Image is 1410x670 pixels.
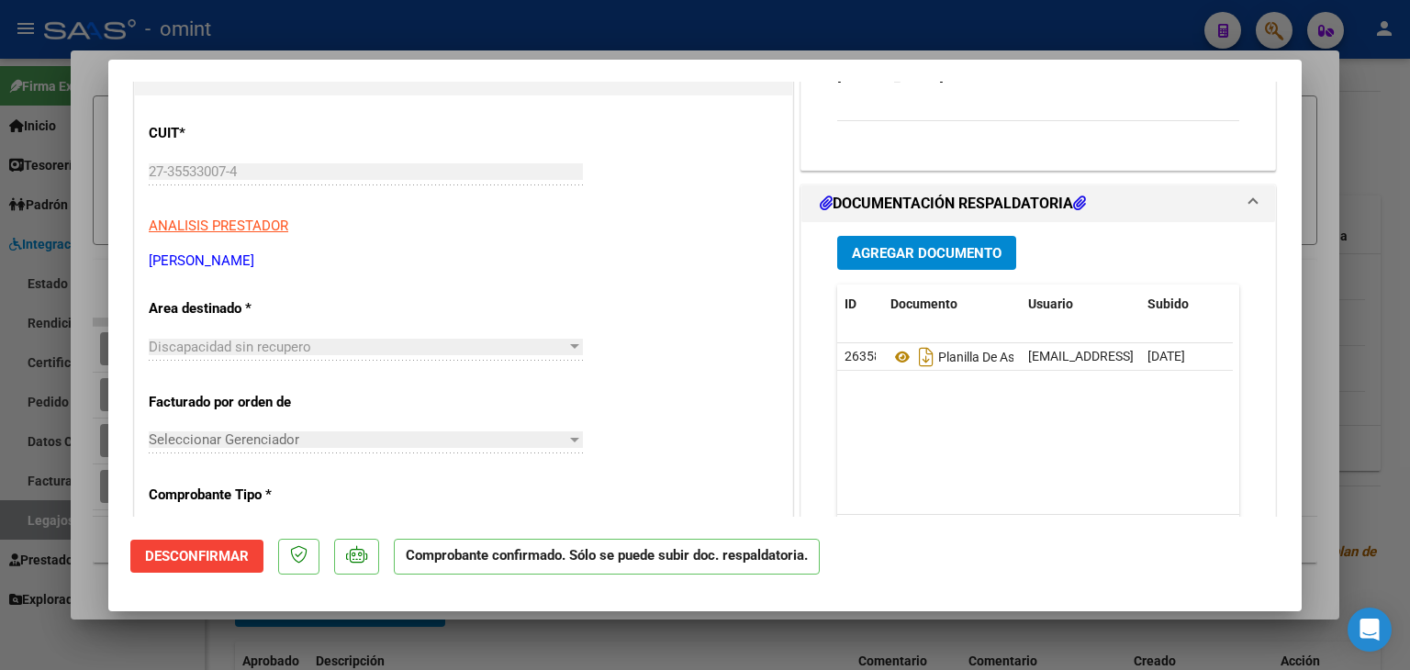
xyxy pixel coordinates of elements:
span: Seleccionar Gerenciador [149,431,566,448]
span: Desconfirmar [145,548,249,564]
span: Documento [890,296,957,311]
span: 26358 [845,349,881,363]
span: Agregar Documento [852,245,1002,262]
datatable-header-cell: Documento [883,285,1021,324]
span: [DATE] [1147,349,1185,363]
div: 1 total [837,515,1239,561]
mat-expansion-panel-header: DOCUMENTACIÓN RESPALDATORIA [801,185,1275,222]
p: Comprobante Tipo * [149,485,338,506]
div: Open Intercom Messenger [1348,608,1392,652]
i: Descargar documento [914,342,938,372]
p: Area destinado * [149,298,338,319]
p: CUIT [149,123,338,144]
datatable-header-cell: Subido [1140,285,1232,324]
p: Comprobante confirmado. Sólo se puede subir doc. respaldatoria. [394,539,820,575]
span: Planilla De Asistencia [890,350,1058,364]
datatable-header-cell: Acción [1232,285,1324,324]
button: Desconfirmar [130,540,263,573]
span: Usuario [1028,296,1073,311]
span: ID [845,296,856,311]
p: Facturado por orden de [149,392,338,413]
span: Subido [1147,296,1189,311]
h1: DOCUMENTACIÓN RESPALDATORIA [820,193,1086,215]
span: Discapacidad sin recupero [149,339,311,355]
div: DOCUMENTACIÓN RESPALDATORIA [801,222,1275,603]
button: Agregar Documento [837,236,1016,270]
p: [PERSON_NAME] [149,251,778,272]
datatable-header-cell: ID [837,285,883,324]
datatable-header-cell: Usuario [1021,285,1140,324]
span: ANALISIS PRESTADOR [149,218,288,234]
